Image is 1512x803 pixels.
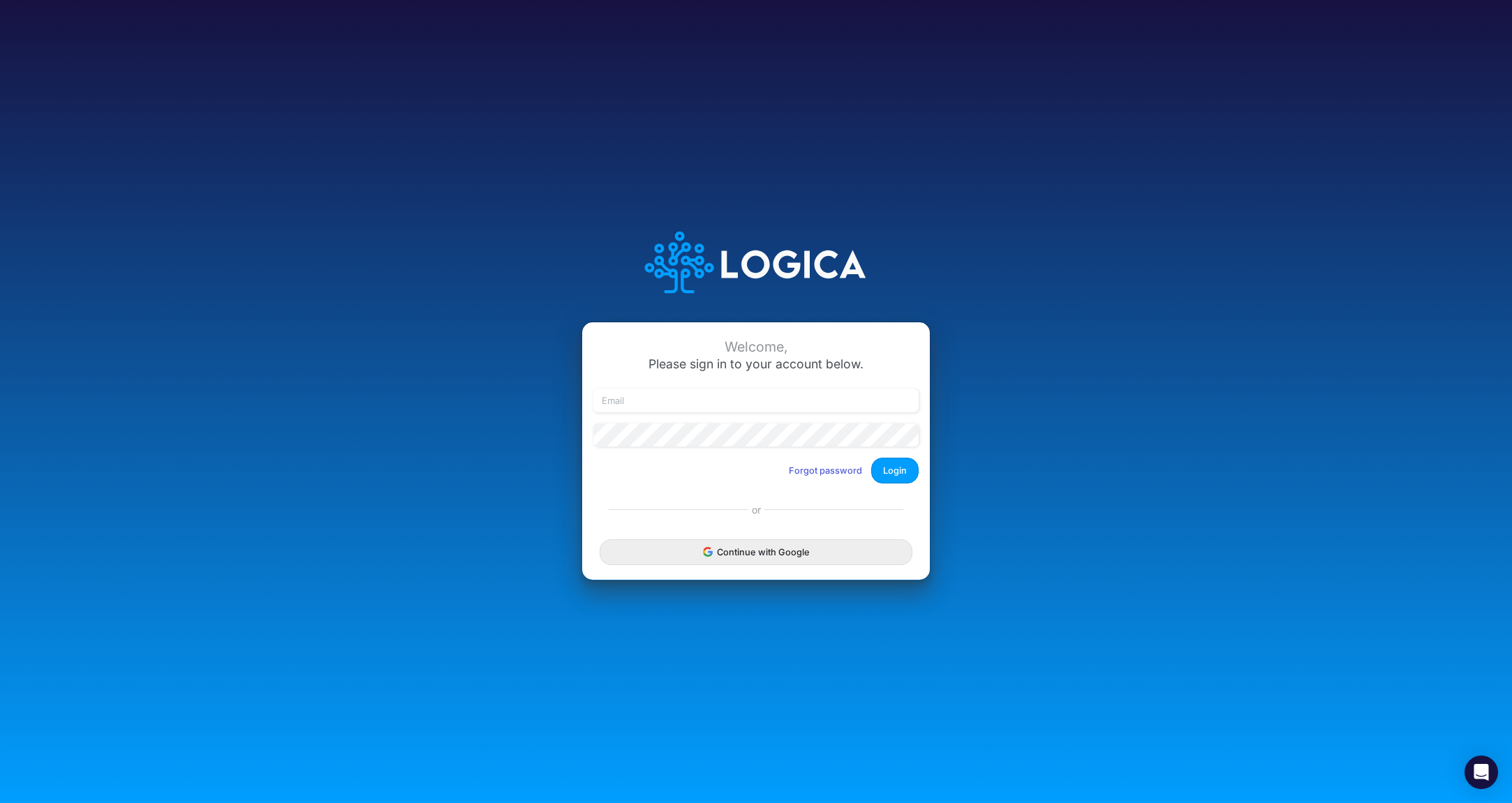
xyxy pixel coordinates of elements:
button: Continue with Google [600,539,912,565]
button: Login [871,458,919,483]
div: Open Intercom Messenger [1465,756,1498,789]
button: Forgot password [780,459,871,482]
div: Welcome, [593,339,919,355]
span: Please sign in to your account below. [648,357,864,371]
input: Email [593,389,919,412]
